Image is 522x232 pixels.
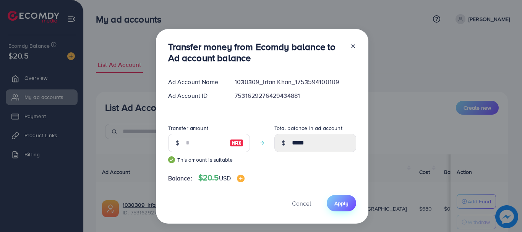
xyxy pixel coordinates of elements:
[168,156,175,163] img: guide
[219,174,231,182] span: USD
[168,124,208,132] label: Transfer amount
[334,200,349,207] span: Apply
[327,195,356,211] button: Apply
[168,41,344,63] h3: Transfer money from Ecomdy balance to Ad account balance
[229,91,362,100] div: 7531629276429434881
[274,124,342,132] label: Total balance in ad account
[237,175,245,182] img: image
[198,173,245,183] h4: $20.5
[230,138,243,148] img: image
[229,78,362,86] div: 1030309_Irfan Khan_1753594100109
[292,199,311,208] span: Cancel
[282,195,321,211] button: Cancel
[168,156,250,164] small: This amount is suitable
[162,91,229,100] div: Ad Account ID
[168,174,192,183] span: Balance:
[162,78,229,86] div: Ad Account Name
